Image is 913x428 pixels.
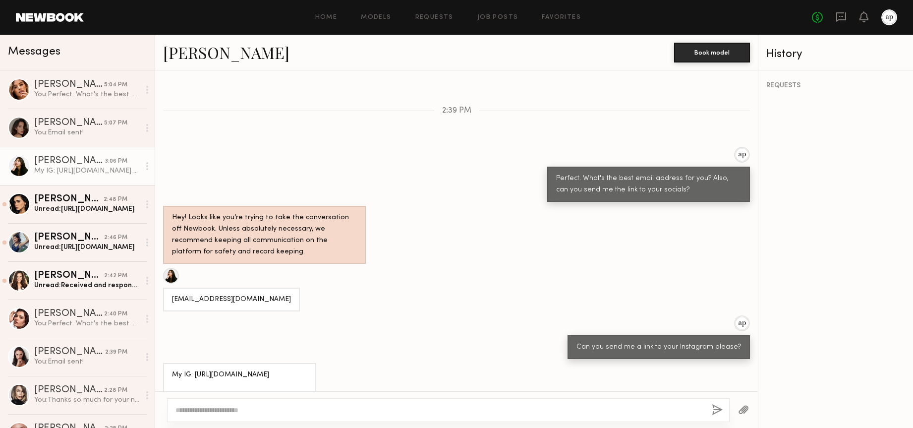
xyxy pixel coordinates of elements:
[766,82,905,89] div: REQUESTS
[34,118,104,128] div: [PERSON_NAME]
[674,43,750,62] button: Book model
[172,294,291,306] div: [EMAIL_ADDRESS][DOMAIN_NAME]
[556,173,741,196] div: Perfect. What's the best email address for you? Also, can you send me the link to your socials?
[104,309,127,319] div: 2:40 PM
[172,369,307,404] div: My IG: [URL][DOMAIN_NAME] My UGC portfolio: [URL][DOMAIN_NAME]
[34,271,104,281] div: [PERSON_NAME]
[34,156,105,166] div: [PERSON_NAME]
[104,80,127,90] div: 5:04 PM
[172,212,357,258] div: Hey! Looks like you’re trying to take the conversation off Newbook. Unless absolutely necessary, ...
[415,14,454,21] a: Requests
[477,14,518,21] a: Job Posts
[34,385,104,395] div: [PERSON_NAME]
[34,233,104,243] div: [PERSON_NAME]
[34,347,105,357] div: [PERSON_NAME]
[34,357,140,367] div: You: Email sent!
[163,42,289,63] a: [PERSON_NAME]
[576,342,741,353] div: Can you send me a link to your Instagram please?
[34,204,140,214] div: Unread: [URL][DOMAIN_NAME]
[104,233,127,243] div: 2:46 PM
[104,271,127,281] div: 2:42 PM
[34,395,140,405] div: You: Thanks so much for your note—we’re excited about the possibility of working with you (and yo...
[34,281,140,290] div: Unread: Received and responded!
[674,48,750,56] a: Book model
[315,14,338,21] a: Home
[105,348,127,357] div: 2:39 PM
[34,90,140,99] div: You: Perfect. What's the best email address for you? Also, can you send me the link to your socials?
[442,107,471,115] span: 2:39 PM
[34,80,104,90] div: [PERSON_NAME]
[104,386,127,395] div: 2:28 PM
[34,309,104,319] div: [PERSON_NAME]
[34,166,140,176] div: My IG: [URL][DOMAIN_NAME] My UGC portfolio: [URL][DOMAIN_NAME]
[34,243,140,252] div: Unread: [URL][DOMAIN_NAME]
[104,195,127,204] div: 2:48 PM
[766,49,905,60] div: History
[8,46,60,58] span: Messages
[105,157,127,166] div: 3:06 PM
[34,319,140,328] div: You: Perfect. What's the best email address for you? Also, can you send me the link to your socials?
[34,194,104,204] div: [PERSON_NAME]
[542,14,581,21] a: Favorites
[34,128,140,137] div: You: Email sent!
[104,119,127,128] div: 5:07 PM
[361,14,391,21] a: Models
